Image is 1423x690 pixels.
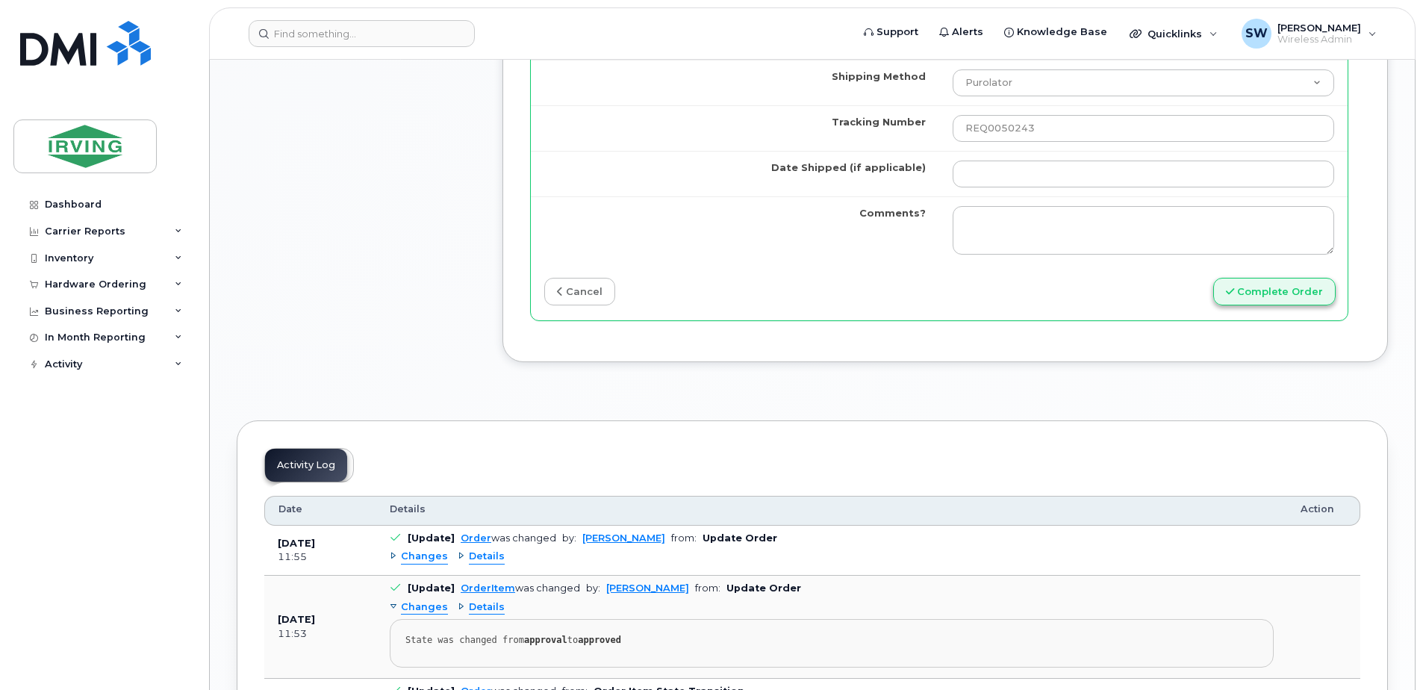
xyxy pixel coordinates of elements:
a: [PERSON_NAME] [606,582,689,594]
span: by: [562,532,576,544]
label: Tracking Number [832,115,926,129]
div: was changed [461,532,556,544]
span: Date [278,503,302,516]
a: Alerts [929,17,994,47]
th: Action [1287,496,1360,526]
b: [Update] [408,532,455,544]
span: SW [1245,25,1268,43]
b: [Update] [408,582,455,594]
a: OrderItem [461,582,515,594]
span: from: [671,532,697,544]
span: Wireless Admin [1277,34,1361,46]
label: Comments? [859,206,926,220]
span: Changes [401,550,448,564]
span: Details [469,550,505,564]
label: Shipping Method [832,69,926,84]
div: was changed [461,582,580,594]
b: Update Order [726,582,801,594]
div: 11:55 [278,550,363,564]
label: Date Shipped (if applicable) [771,161,926,175]
a: [PERSON_NAME] [582,532,665,544]
a: Knowledge Base [994,17,1118,47]
span: Quicklinks [1148,28,1202,40]
b: Update Order [703,532,777,544]
span: Details [390,503,426,516]
b: [DATE] [278,538,315,549]
span: Alerts [952,25,983,40]
span: Support [876,25,918,40]
span: [PERSON_NAME] [1277,22,1361,34]
a: Order [461,532,491,544]
div: 11:53 [278,627,363,641]
span: Details [469,600,505,615]
b: [DATE] [278,614,315,625]
button: Complete Order [1213,278,1336,305]
div: Sally Wyers [1231,19,1387,49]
strong: approved [578,635,621,645]
span: Knowledge Base [1017,25,1107,40]
span: from: [695,582,720,594]
a: cancel [544,278,615,305]
div: State was changed from to [405,635,1258,646]
input: Find something... [249,20,475,47]
div: Quicklinks [1119,19,1228,49]
span: Changes [401,600,448,615]
a: Support [853,17,929,47]
strong: approval [524,635,567,645]
span: by: [586,582,600,594]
